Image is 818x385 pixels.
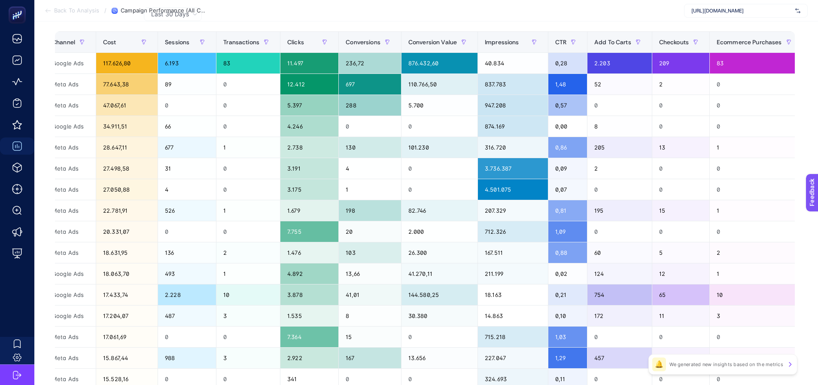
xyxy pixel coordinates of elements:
div: 0 [339,116,401,137]
div: 1 [216,263,280,284]
div: 47.067,61 [96,95,158,116]
div: 52 [587,74,652,95]
div: 3 [216,348,280,368]
div: 0 [710,158,803,179]
div: 0 [216,327,280,347]
div: 0 [710,74,803,95]
div: 65 [652,284,709,305]
div: 1,03 [548,327,587,347]
span: CTR [555,39,566,46]
div: 0,86 [548,137,587,158]
div: 697 [339,74,401,95]
div: 0 [710,95,803,116]
div: 15 [652,348,709,368]
div: 1 [216,200,280,221]
div: 0,02 [548,263,587,284]
div: 207.329 [478,200,547,221]
div: 0 [158,95,216,116]
div: 837.783 [478,74,547,95]
div: 5.397 [280,95,338,116]
div: 0,09 [548,158,587,179]
div: 7.755 [280,221,338,242]
div: 493 [158,263,216,284]
p: We generated new insights based on the metrics [669,361,783,368]
div: 195 [587,200,652,221]
div: 7.364 [280,327,338,347]
div: 1.476 [280,242,338,263]
div: 0,07 [548,179,587,200]
div: 2.738 [280,137,338,158]
div: 117.626,80 [96,53,158,73]
div: 0 [401,116,477,137]
div: 0 [652,221,709,242]
div: 0 [216,74,280,95]
div: 0 [652,116,709,137]
div: 4.892 [280,263,338,284]
div: 526 [158,200,216,221]
div: 3.191 [280,158,338,179]
div: 487 [158,306,216,326]
div: Meta Ads [45,327,96,347]
span: Impressions [485,39,519,46]
div: 0 [710,179,803,200]
div: 2.922 [280,348,338,368]
div: 1 [339,179,401,200]
div: 0 [158,221,216,242]
div: 0,57 [548,95,587,116]
div: 136 [158,242,216,263]
div: 15.867,44 [96,348,158,368]
div: Meta Ads [45,74,96,95]
div: 2 [710,242,803,263]
div: 0 [216,158,280,179]
div: 5.700 [401,95,477,116]
div: 316.720 [478,137,547,158]
div: 18.631,95 [96,242,158,263]
div: 83 [710,53,803,73]
div: 0 [710,221,803,242]
div: 0 [710,116,803,137]
div: 1.535 [280,306,338,326]
div: 3 [216,306,280,326]
div: 0,21 [548,284,587,305]
div: 60 [587,242,652,263]
div: 0 [652,179,709,200]
div: 30.380 [401,306,477,326]
div: 0 [216,116,280,137]
div: 0 [587,179,652,200]
div: 1,29 [548,348,587,368]
div: 10 [216,284,280,305]
div: 288 [339,95,401,116]
div: Meta Ads [45,95,96,116]
div: 172 [587,306,652,326]
div: 0,81 [548,200,587,221]
div: 0 [587,95,652,116]
div: 4 [339,158,401,179]
div: 167 [339,348,401,368]
div: 0 [158,327,216,347]
span: / [104,7,106,14]
div: Meta Ads [45,242,96,263]
span: Sessions [165,39,189,46]
div: 28.647,11 [96,137,158,158]
div: 988 [158,348,216,368]
div: 17.204,07 [96,306,158,326]
div: 13.656 [401,348,477,368]
div: 1 [710,263,803,284]
span: Transactions [223,39,259,46]
div: 3 [710,348,803,368]
div: 1,48 [548,74,587,95]
div: 103 [339,242,401,263]
div: 130 [339,137,401,158]
img: svg%3e [795,6,800,15]
div: Meta Ads [45,348,96,368]
div: 6.193 [158,53,216,73]
div: Meta Ads [45,179,96,200]
div: 0 [216,221,280,242]
div: 15 [339,327,401,347]
div: 83 [216,53,280,73]
div: 947.208 [478,95,547,116]
span: Clicks [287,39,304,46]
div: 2 [587,158,652,179]
span: Last 30 Days [151,10,189,18]
div: 8 [339,306,401,326]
